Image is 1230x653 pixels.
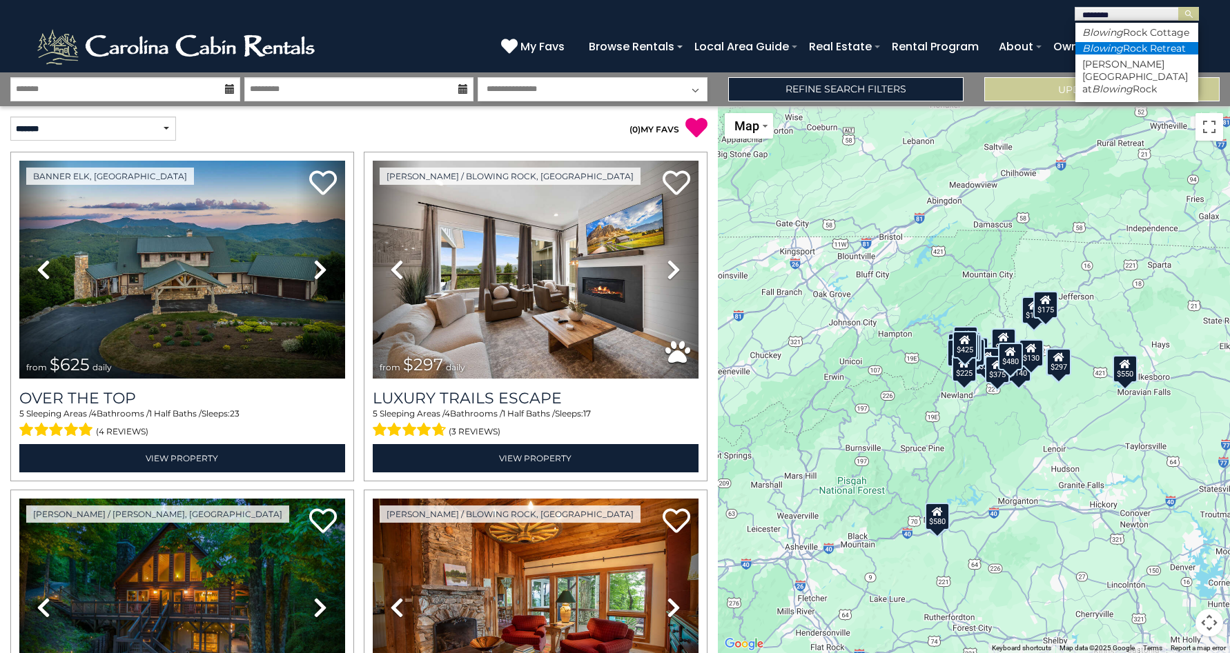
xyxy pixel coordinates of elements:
div: $130 [1019,339,1044,367]
span: from [26,362,47,372]
span: daily [446,362,465,372]
a: [PERSON_NAME] / Blowing Rock, [GEOGRAPHIC_DATA] [380,505,641,523]
button: Map camera controls [1195,609,1223,636]
span: 23 [230,408,240,419]
button: Change map style [725,113,773,139]
button: Keyboard shortcuts [992,643,1051,653]
span: $625 [50,354,90,374]
a: Over The Top [19,389,345,408]
span: 5 [19,408,24,419]
span: 17 [583,408,591,419]
span: 4 [445,408,450,419]
em: Blowing [1092,83,1133,95]
div: $215 [960,338,985,365]
a: [PERSON_NAME] / Blowing Rock, [GEOGRAPHIC_DATA] [380,168,641,185]
div: $550 [1113,354,1138,382]
button: Toggle fullscreen view [1195,113,1223,141]
div: $425 [953,330,977,358]
span: (4 reviews) [96,423,148,441]
div: $375 [985,355,1010,383]
div: $165 [956,333,981,361]
a: Refine Search Filters [728,77,964,101]
span: 1 Half Baths / [149,408,202,419]
span: My Favs [520,38,565,55]
span: (3 reviews) [449,423,500,441]
a: Luxury Trails Escape [373,389,699,408]
a: My Favs [501,38,568,56]
div: $140 [1006,354,1031,381]
a: Add to favorites [309,507,337,536]
button: Update Results [984,77,1220,101]
span: daily [92,362,112,372]
a: View Property [19,444,345,472]
a: Rental Program [885,34,986,59]
img: White-1-2.png [35,26,321,68]
div: $175 [1021,297,1046,324]
span: ( ) [629,124,641,134]
div: Sleeping Areas / Bathrooms / Sleeps: [19,408,345,441]
div: $297 [1046,348,1071,376]
div: $230 [975,347,999,374]
img: thumbnail_167153549.jpeg [19,161,345,379]
div: Sleeping Areas / Bathrooms / Sleeps: [373,408,699,441]
a: Terms (opens in new tab) [1143,644,1162,652]
span: 0 [632,124,638,134]
a: About [992,34,1040,59]
a: (0)MY FAVS [629,124,679,134]
div: $225 [952,354,977,382]
div: $175 [1033,290,1057,318]
a: Owner Login [1046,34,1129,59]
em: Blowing [1082,42,1123,54]
span: Map data ©2025 Google [1060,644,1135,652]
div: $535 [954,333,979,361]
div: $230 [947,339,972,366]
span: 1 Half Baths / [502,408,555,419]
a: View Property [373,444,699,472]
img: thumbnail_168695581.jpeg [373,161,699,379]
li: Rock Retreat [1075,42,1198,54]
a: Report a map error [1171,644,1226,652]
a: Add to favorites [663,507,690,536]
span: 4 [91,408,97,419]
a: Add to favorites [309,169,337,199]
a: [PERSON_NAME] / [PERSON_NAME], [GEOGRAPHIC_DATA] [26,505,289,523]
img: Google [721,635,767,653]
div: $480 [997,342,1022,370]
span: Map [734,119,759,133]
div: $580 [925,502,950,530]
li: Rock Cottage [1075,26,1198,39]
div: $125 [953,325,978,353]
span: $297 [403,354,443,374]
li: [PERSON_NAME][GEOGRAPHIC_DATA] at Rock [1075,58,1198,95]
a: Open this area in Google Maps (opens a new window) [721,635,767,653]
a: Browse Rentals [582,34,681,59]
a: Local Area Guide [687,34,796,59]
a: Real Estate [802,34,879,59]
div: $349 [991,328,1016,356]
a: Banner Elk, [GEOGRAPHIC_DATA] [26,168,194,185]
span: 5 [373,408,378,419]
span: from [380,362,400,372]
em: Blowing [1082,26,1123,39]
